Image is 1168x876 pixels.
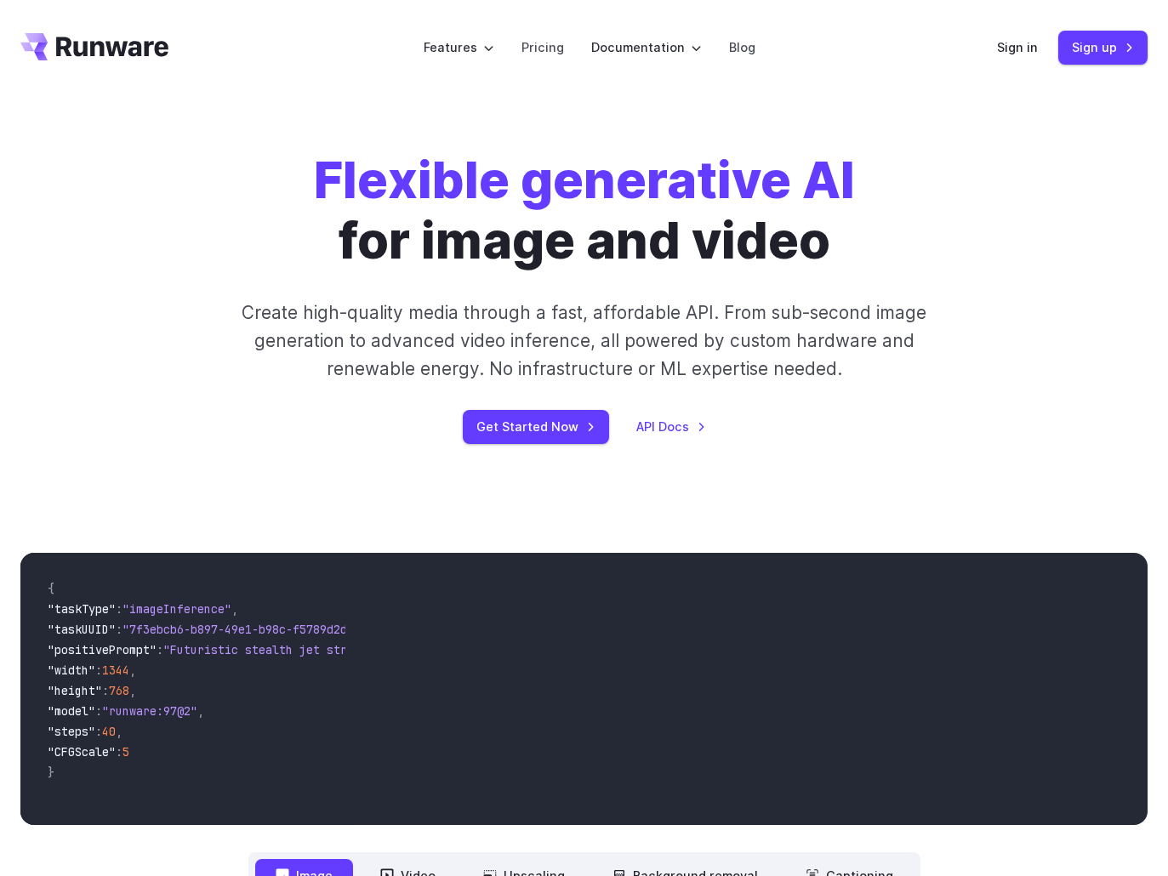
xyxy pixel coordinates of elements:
strong: Flexible generative AI [314,149,855,210]
a: API Docs [636,417,706,436]
span: , [129,663,136,678]
span: "height" [48,683,102,698]
a: Sign up [1058,31,1148,64]
span: 5 [122,744,129,759]
span: { [48,581,54,596]
a: Get Started Now [463,410,609,443]
a: Pricing [521,37,564,57]
span: "imageInference" [122,601,231,617]
span: "CFGScale" [48,744,116,759]
span: : [157,642,163,657]
span: , [129,683,136,698]
span: , [116,724,122,739]
span: 40 [102,724,116,739]
span: "Futuristic stealth jet streaking through a neon-lit cityscape with glowing purple exhaust" [163,642,783,657]
span: 1344 [102,663,129,678]
span: : [116,744,122,759]
span: : [95,724,102,739]
span: "taskType" [48,601,116,617]
label: Documentation [591,37,702,57]
span: : [95,663,102,678]
span: "runware:97@2" [102,703,197,719]
span: "steps" [48,724,95,739]
span: : [95,703,102,719]
span: : [102,683,109,698]
label: Features [424,37,494,57]
span: } [48,765,54,780]
p: Create high-quality media through a fast, affordable API. From sub-second image generation to adv... [224,299,945,384]
span: : [116,622,122,637]
a: Go to / [20,33,168,60]
span: , [231,601,238,617]
a: Blog [729,37,755,57]
span: "model" [48,703,95,719]
span: "positivePrompt" [48,642,157,657]
h1: for image and video [314,150,855,271]
span: 768 [109,683,129,698]
span: "width" [48,663,95,678]
span: , [197,703,204,719]
a: Sign in [997,37,1038,57]
span: "taskUUID" [48,622,116,637]
span: : [116,601,122,617]
span: "7f3ebcb6-b897-49e1-b98c-f5789d2d40d7" [122,622,381,637]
